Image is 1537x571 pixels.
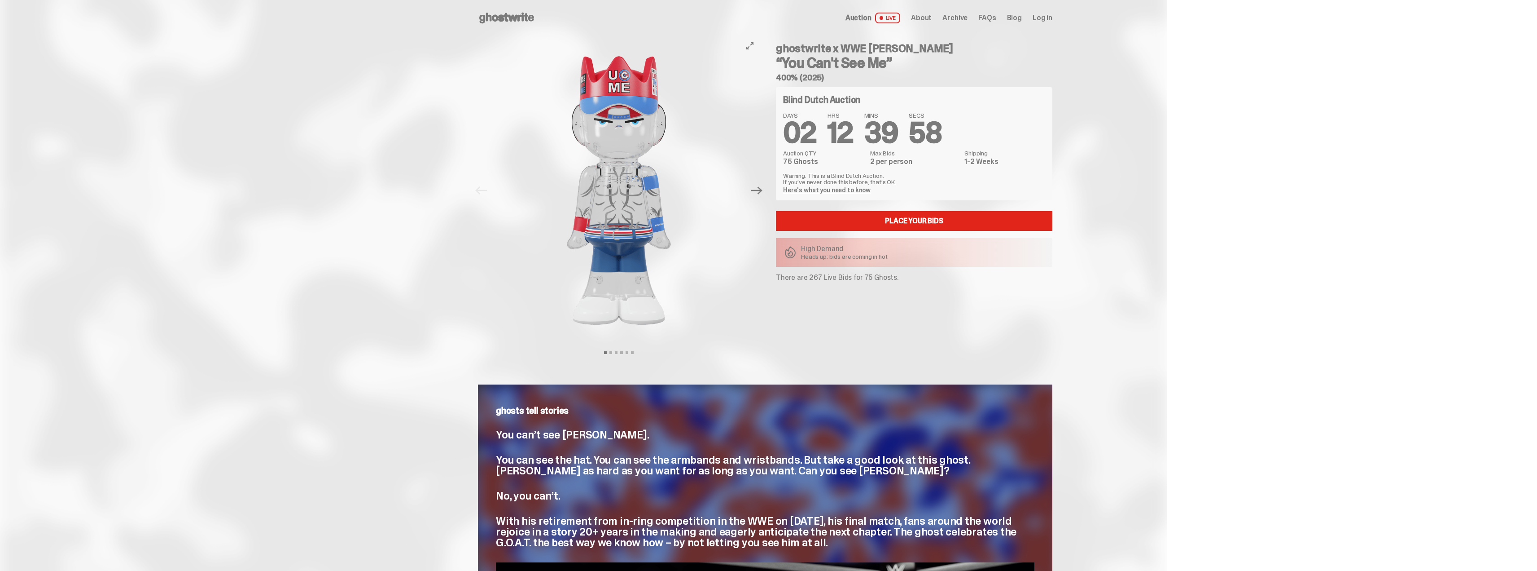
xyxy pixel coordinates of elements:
[978,14,996,22] a: FAQs
[620,351,623,354] button: View slide 4
[845,14,871,22] span: Auction
[604,351,607,354] button: View slide 1
[870,150,959,156] dt: Max Bids
[909,112,941,119] span: SECS
[626,351,628,354] button: View slide 5
[828,114,854,151] span: 12
[609,351,612,354] button: View slide 2
[744,40,755,51] button: View full-screen
[964,150,1045,156] dt: Shipping
[496,428,649,442] span: You can’t see [PERSON_NAME].
[845,13,900,23] a: Auction LIVE
[875,13,901,23] span: LIVE
[1007,14,1022,22] a: Blog
[783,95,860,104] h4: Blind Dutch Auction
[783,158,865,165] dd: 75 Ghosts
[783,150,865,156] dt: Auction QTY
[828,112,854,119] span: HRS
[911,14,932,22] a: About
[783,186,871,194] a: Here's what you need to know
[776,211,1052,231] a: Place your Bids
[776,43,1052,54] h4: ghostwrite x WWE [PERSON_NAME]
[864,114,898,151] span: 39
[496,489,561,503] span: No, you can’t.
[864,112,898,119] span: MINS
[783,114,817,151] span: 02
[783,112,817,119] span: DAYS
[615,351,617,354] button: View slide 3
[495,36,742,345] img: John_Cena_Hero_1.png
[496,406,1034,415] p: ghosts tell stories
[909,114,941,151] span: 58
[783,173,1045,185] p: Warning: This is a Blind Dutch Auction. If you’ve never done this before, that’s OK.
[964,158,1045,165] dd: 1-2 Weeks
[942,14,968,22] a: Archive
[801,253,888,260] p: Heads up: bids are coming in hot
[631,351,634,354] button: View slide 6
[496,453,970,478] span: You can see the hat. You can see the armbands and wristbands. But take a good look at this ghost....
[801,245,888,252] p: High Demand
[870,158,959,165] dd: 2 per person
[747,181,766,200] button: Next
[776,274,1052,281] p: There are 267 Live Bids for 75 Ghosts.
[496,514,1016,549] span: With his retirement from in-ring competition in the WWE on [DATE], his final match, fans around t...
[776,56,1052,70] h3: “You Can't See Me”
[776,74,1052,82] h5: 400% (2025)
[1033,14,1052,22] a: Log in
